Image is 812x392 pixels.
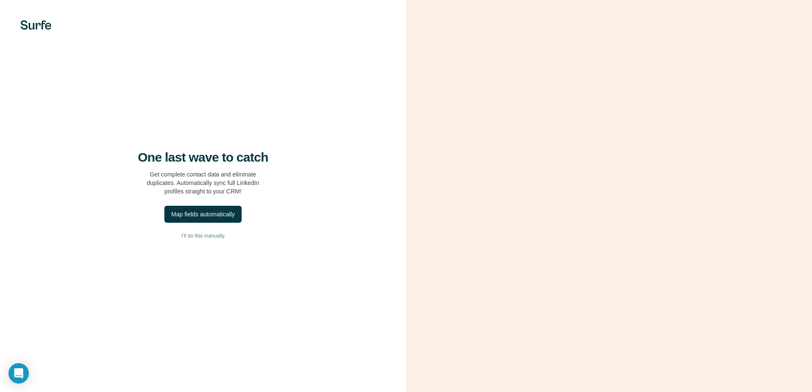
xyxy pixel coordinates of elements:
[171,210,234,218] div: Map fields automatically
[164,206,241,223] button: Map fields automatically
[138,150,268,165] h4: One last wave to catch
[181,232,224,240] span: I’ll do this manually
[20,20,51,30] img: Surfe's logo
[17,230,389,242] button: I’ll do this manually
[8,363,29,384] div: Open Intercom Messenger
[147,170,259,196] p: Get complete contact data and eliminate duplicates. Automatically sync full LinkedIn profiles str...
